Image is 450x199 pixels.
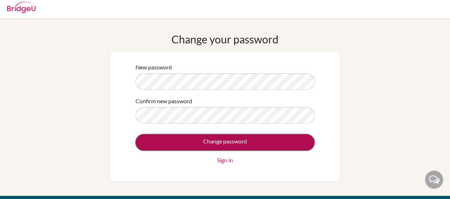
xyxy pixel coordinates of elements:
[136,134,314,151] input: Change password
[16,5,31,11] span: Help
[217,156,233,164] a: Sign in
[171,33,279,46] h1: Change your password
[7,2,36,13] img: Bridge-U
[136,63,172,72] label: New password
[136,97,192,105] label: Confirm new password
